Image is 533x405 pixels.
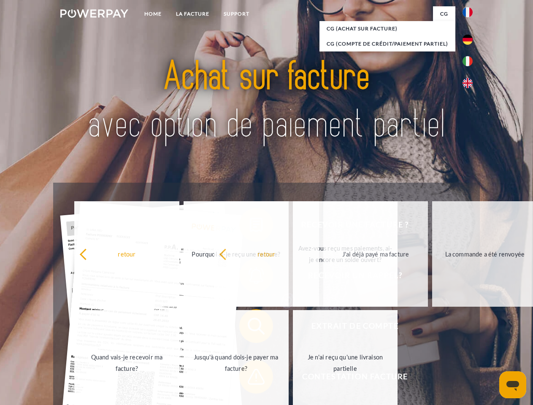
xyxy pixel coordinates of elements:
a: Support [216,6,257,22]
div: Je n'ai reçu qu'une livraison partielle [298,351,393,374]
img: en [463,78,473,88]
div: J'ai déjà payé ma facture [328,248,423,259]
div: retour [219,248,314,259]
div: La commande a été renvoyée [437,248,532,259]
div: Quand vais-je recevoir ma facture? [79,351,174,374]
img: it [463,56,473,66]
img: title-powerpay_fr.svg [81,40,452,162]
div: retour [79,248,174,259]
img: de [463,35,473,45]
a: Home [137,6,169,22]
div: Jusqu'à quand dois-je payer ma facture? [189,351,284,374]
a: CG (achat sur facture) [319,21,455,36]
a: LA FACTURE [169,6,216,22]
img: logo-powerpay-white.svg [60,9,128,18]
a: CG (Compte de crédit/paiement partiel) [319,36,455,51]
div: Pourquoi ai-je reçu une facture? [189,248,284,259]
a: CG [433,6,455,22]
iframe: Bouton de lancement de la fenêtre de messagerie [499,371,526,398]
img: fr [463,7,473,17]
